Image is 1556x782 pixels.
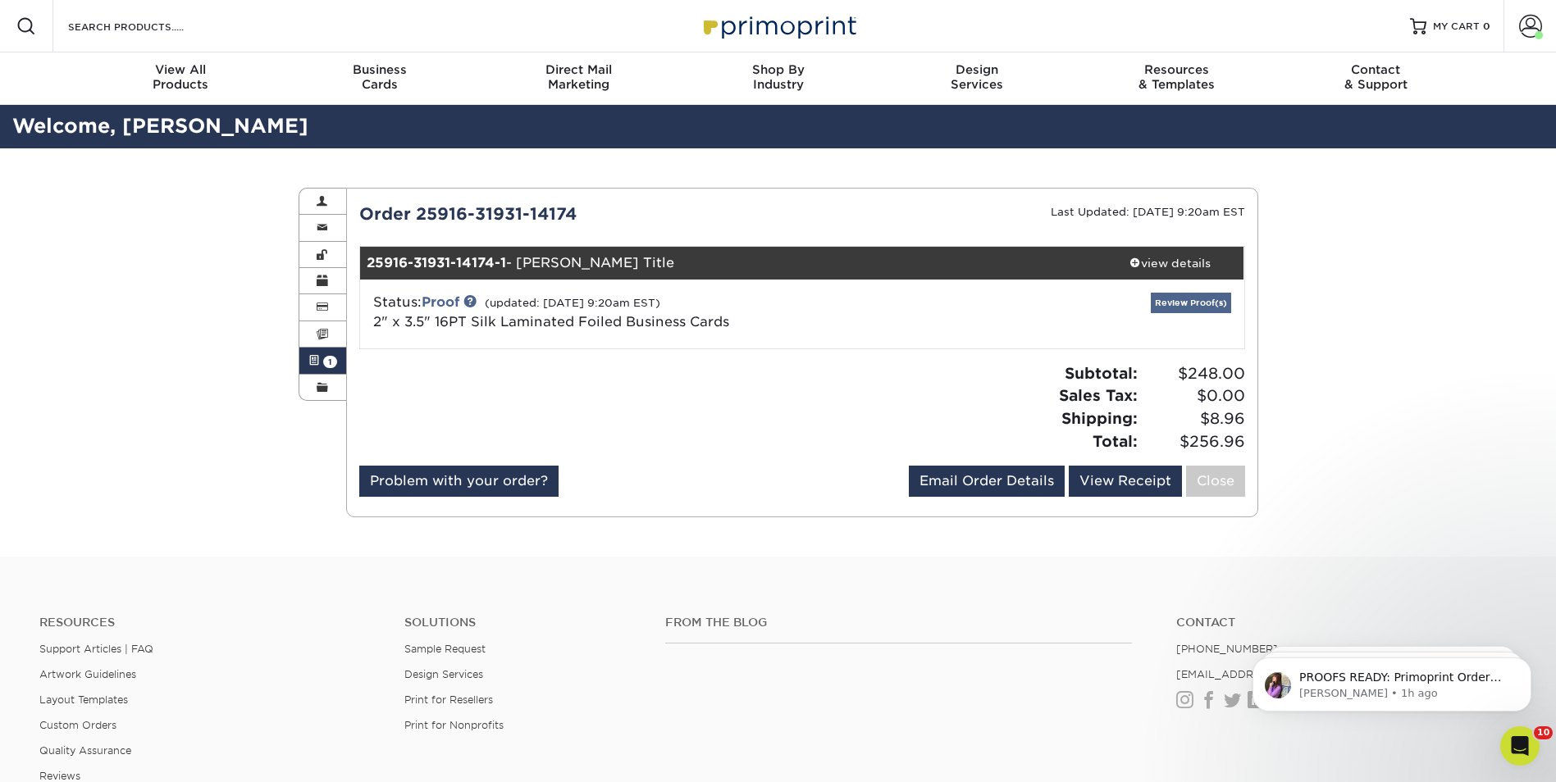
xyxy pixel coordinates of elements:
[1143,384,1245,407] span: $0.00
[1143,430,1245,453] span: $256.96
[1097,247,1244,280] a: view details
[39,668,136,680] a: Artwork Guidelines
[1228,623,1556,738] iframe: Intercom notifications message
[1065,364,1138,382] strong: Subtotal:
[1061,409,1138,427] strong: Shipping:
[1534,726,1553,739] span: 10
[1143,407,1245,430] span: $8.96
[878,52,1077,105] a: DesignServices
[323,356,337,368] span: 1
[39,693,128,706] a: Layout Templates
[81,62,281,92] div: Products
[878,62,1077,77] span: Design
[678,52,878,105] a: Shop ByIndustry
[66,16,226,36] input: SEARCH PRODUCTS.....
[367,255,506,271] strong: 25916-31931-14174-1
[1077,62,1276,77] span: Resources
[479,62,678,77] span: Direct Mail
[360,247,1097,280] div: - [PERSON_NAME] Title
[678,62,878,92] div: Industry
[422,294,459,310] a: Proof
[1483,20,1490,32] span: 0
[485,297,660,309] small: (updated: [DATE] 9:20am EST)
[1093,432,1138,450] strong: Total:
[1176,616,1517,630] a: Contact
[39,719,116,731] a: Custom Orders
[1276,62,1476,92] div: & Support
[1176,668,1372,680] a: [EMAIL_ADDRESS][DOMAIN_NAME]
[361,293,949,332] div: Status:
[1059,386,1138,404] strong: Sales Tax:
[404,616,641,630] h4: Solutions
[1077,62,1276,92] div: & Templates
[1069,466,1182,497] a: View Receipt
[678,62,878,77] span: Shop By
[1143,362,1245,385] span: $248.00
[280,62,479,92] div: Cards
[280,62,479,77] span: Business
[878,62,1077,92] div: Services
[404,719,504,731] a: Print for Nonprofits
[404,643,486,655] a: Sample Request
[404,668,483,680] a: Design Services
[696,8,860,43] img: Primoprint
[479,52,678,105] a: Direct MailMarketing
[1051,206,1245,218] small: Last Updated: [DATE] 9:20am EST
[347,202,802,226] div: Order 25916-31931-14174
[39,770,80,782] a: Reviews
[909,466,1065,497] a: Email Order Details
[479,62,678,92] div: Marketing
[1186,466,1245,497] a: Close
[359,466,559,497] a: Problem with your order?
[1276,52,1476,105] a: Contact& Support
[665,616,1132,630] h4: From the Blog
[39,643,153,655] a: Support Articles | FAQ
[81,52,281,105] a: View AllProducts
[39,616,380,630] h4: Resources
[1097,255,1244,271] div: view details
[1176,643,1278,655] a: [PHONE_NUMBER]
[299,348,347,374] a: 1
[1151,293,1231,313] a: Review Proof(s)
[404,693,493,706] a: Print for Resellers
[280,52,479,105] a: BusinessCards
[1077,52,1276,105] a: Resources& Templates
[81,62,281,77] span: View All
[373,314,729,330] a: 2" x 3.5" 16PT Silk Laminated Foiled Business Cards
[1276,62,1476,77] span: Contact
[1433,20,1480,34] span: MY CART
[1500,726,1540,766] iframe: Intercom live chat
[39,744,131,757] a: Quality Assurance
